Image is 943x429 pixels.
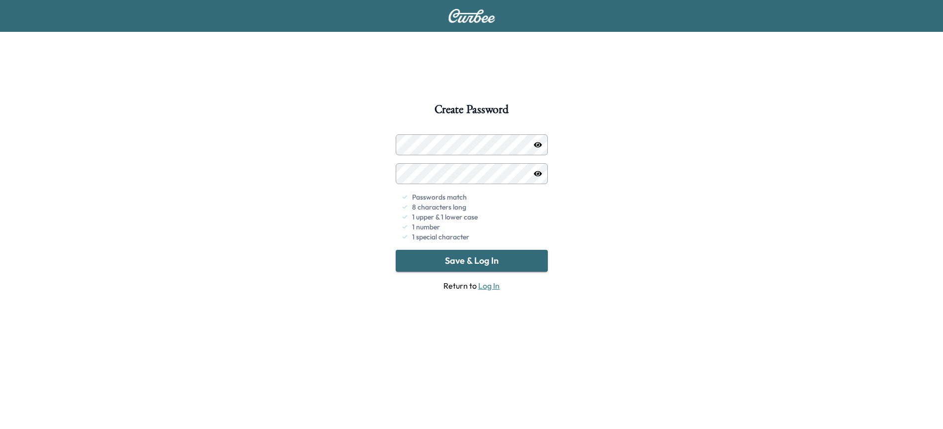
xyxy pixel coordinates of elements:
span: Passwords match [412,192,467,202]
span: Return to [396,280,548,292]
span: 8 characters long [412,202,466,212]
button: Save & Log In [396,250,548,272]
h1: Create Password [434,104,508,120]
span: 1 number [412,222,440,232]
a: Log In [478,281,500,291]
img: Curbee Logo [448,9,496,23]
span: 1 upper & 1 lower case [412,212,478,222]
span: 1 special character [412,232,469,242]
